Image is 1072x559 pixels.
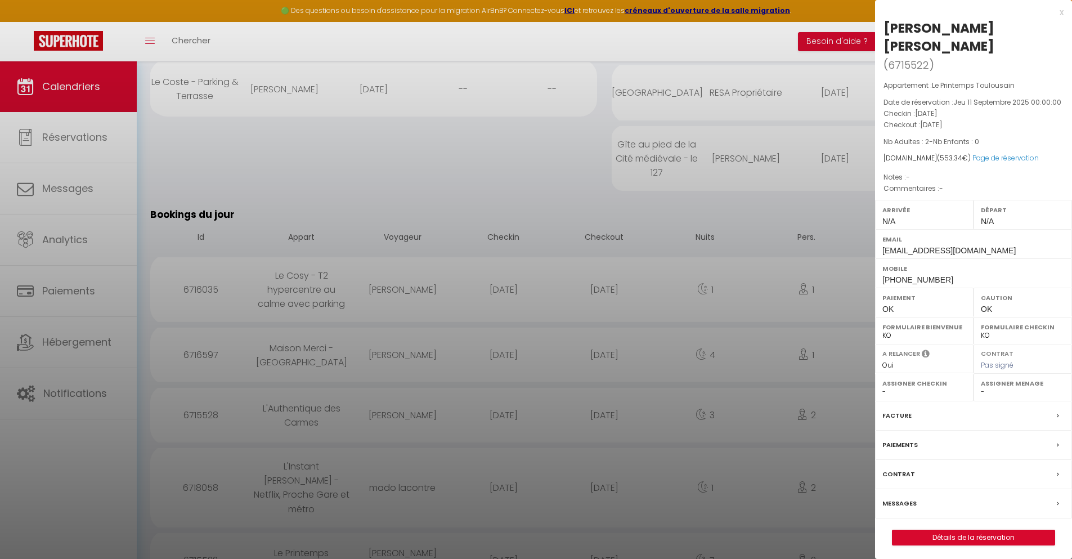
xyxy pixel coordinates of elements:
span: [DATE] [920,120,943,129]
span: 553.34 [940,153,962,163]
label: Email [882,234,1065,245]
label: Arrivée [882,204,966,216]
span: Jeu 11 Septembre 2025 00:00:00 [953,97,1061,107]
label: Formulaire Checkin [981,321,1065,333]
span: OK [882,305,894,314]
label: Assigner Checkin [882,378,966,389]
div: x [875,6,1064,19]
p: Appartement : [883,80,1064,91]
p: Commentaires : [883,183,1064,194]
span: N/A [882,217,895,226]
label: Contrat [882,468,915,480]
label: Paiement [882,292,966,303]
p: Notes : [883,172,1064,183]
i: Sélectionner OUI si vous souhaiter envoyer les séquences de messages post-checkout [922,349,930,361]
span: - [906,172,910,182]
span: OK [981,305,992,314]
label: Caution [981,292,1065,303]
label: A relancer [882,349,920,359]
label: Départ [981,204,1065,216]
span: - [939,184,943,193]
label: Mobile [882,263,1065,274]
label: Assigner Menage [981,378,1065,389]
label: Messages [882,498,917,509]
div: [PERSON_NAME] [PERSON_NAME] [883,19,1064,55]
span: [DATE] [915,109,938,118]
button: Détails de la réservation [892,530,1055,545]
span: Nb Adultes : 2 [883,137,929,146]
span: ( ) [883,57,934,73]
p: - [883,136,1064,147]
label: Paiements [882,439,918,451]
span: N/A [981,217,994,226]
span: [EMAIL_ADDRESS][DOMAIN_NAME] [882,246,1016,255]
label: Formulaire Bienvenue [882,321,966,333]
p: Date de réservation : [883,97,1064,108]
label: Facture [882,410,912,422]
span: 6715522 [888,58,929,72]
p: Checkin : [883,108,1064,119]
span: ( €) [937,153,971,163]
label: Contrat [981,349,1013,356]
span: [PHONE_NUMBER] [882,275,953,284]
button: Ouvrir le widget de chat LiveChat [9,5,43,38]
a: Détails de la réservation [892,530,1055,545]
span: Pas signé [981,360,1013,370]
span: Nb Enfants : 0 [933,137,979,146]
div: [DOMAIN_NAME] [883,153,1064,164]
a: Page de réservation [972,153,1039,163]
span: Le Printemps Toulousain [932,81,1015,90]
p: Checkout : [883,119,1064,131]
